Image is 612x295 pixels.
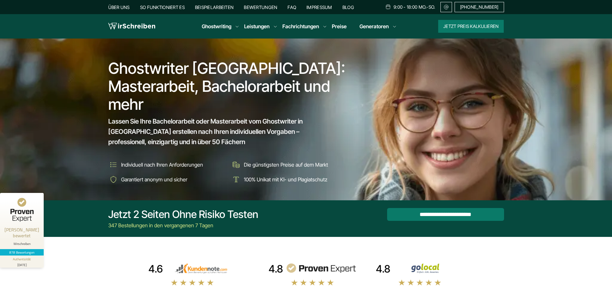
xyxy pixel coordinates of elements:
[342,4,354,10] a: Blog
[394,4,435,10] span: 9:00 - 18:00 Mo.-So.
[231,174,241,185] img: 100% Unikat mit KI- und Plagiatschutz
[455,2,504,12] a: [PHONE_NUMBER]
[291,279,334,286] img: stars
[306,4,332,10] a: Impressum
[13,257,31,262] div: Authentizität
[398,279,442,286] img: stars
[108,208,258,221] div: Jetzt 2 Seiten ohne Risiko testen
[3,242,41,246] div: Wirschreiben
[443,4,449,10] img: Email
[231,160,241,170] img: Die günstigsten Preise auf dem Markt
[244,4,277,10] a: Bewertungen
[438,20,504,33] button: Jetzt Preis kalkulieren
[460,4,499,10] span: [PHONE_NUMBER]
[393,263,464,273] img: Wirschreiben Bewertungen
[140,4,185,10] a: So funktioniert es
[288,4,296,10] a: FAQ
[108,4,130,10] a: Über uns
[108,59,350,113] h1: Ghostwriter [GEOGRAPHIC_DATA]: Masterarbeit, Bachelorarbeit und mehr
[202,22,231,30] a: Ghostwriting
[231,160,349,170] li: Die günstigsten Preise auf dem Markt
[108,160,119,170] img: Individuell nach Ihren Anforderungen
[359,22,389,30] a: Generatoren
[171,279,214,286] img: stars
[244,22,270,30] a: Leistungen
[108,174,226,185] li: Garantiert anonym und sicher
[332,23,347,30] a: Preise
[108,160,226,170] li: Individuell nach Ihren Anforderungen
[385,4,391,9] img: Schedule
[269,263,283,275] div: 4.8
[148,263,163,275] div: 4.6
[108,221,258,229] div: 347 Bestellungen in den vergangenen 7 Tagen
[376,263,390,275] div: 4.8
[286,263,356,273] img: provenexpert reviews
[108,22,155,31] img: logo wirschreiben
[3,262,41,266] div: [DATE]
[108,174,119,185] img: Garantiert anonym und sicher
[195,4,234,10] a: Beispielarbeiten
[282,22,319,30] a: Fachrichtungen
[165,263,236,273] img: kundennote
[231,174,349,185] li: 100% Unikat mit KI- und Plagiatschutz
[108,116,338,147] span: Lassen Sie Ihre Bachelorarbeit oder Masterarbeit vom Ghostwriter in [GEOGRAPHIC_DATA] erstellen n...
